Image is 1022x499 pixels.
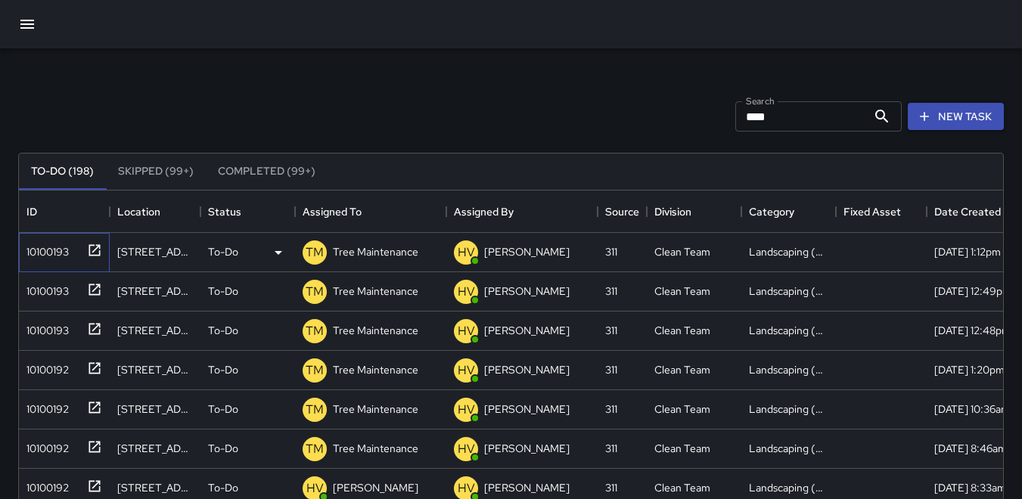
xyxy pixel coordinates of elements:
div: 311 [605,284,617,299]
p: TM [306,283,324,301]
p: TM [306,243,324,262]
div: 311 [605,323,617,338]
div: Location [110,191,200,233]
p: HV [458,322,475,340]
div: Landscaping (DG & Weeds) [749,441,828,456]
div: Landscaping (DG & Weeds) [749,323,828,338]
div: Status [208,191,241,233]
div: 901 Market Street [117,323,193,338]
div: Clean Team [654,480,710,495]
p: [PERSON_NAME] [484,284,570,299]
p: HV [458,283,475,301]
button: New Task [908,103,1004,131]
div: Assigned To [295,191,446,233]
p: [PERSON_NAME] [484,480,570,495]
div: 10100192 [20,356,69,377]
button: Completed (99+) [206,153,328,190]
div: 1068 Mission Street [117,441,193,456]
p: To-Do [208,480,238,495]
div: Landscaping (DG & Weeds) [749,362,828,377]
p: [PERSON_NAME] [484,401,570,417]
div: Assigned By [446,191,598,233]
p: Tree Maintenance [333,401,418,417]
div: Landscaping (DG & Weeds) [749,284,828,299]
div: Assigned By [454,191,514,233]
p: To-Do [208,362,238,377]
p: To-Do [208,441,238,456]
p: HV [458,440,475,458]
div: 10100193 [20,238,69,259]
div: 10100193 [20,277,69,299]
div: 901 Market Street [117,284,193,299]
p: TM [306,440,324,458]
div: Category [741,191,836,233]
div: Clean Team [654,441,710,456]
div: 1145 Mission Street [117,480,193,495]
p: [PERSON_NAME] [484,244,570,259]
div: Source [605,191,639,233]
div: 537 Jessie Street [117,244,193,259]
div: Clean Team [654,244,710,259]
p: Tree Maintenance [333,323,418,338]
div: Category [749,191,794,233]
p: [PERSON_NAME] [484,323,570,338]
p: HV [458,401,475,419]
p: To-Do [208,323,238,338]
div: 10100193 [20,317,69,338]
div: 10100192 [20,435,69,456]
div: Division [654,191,691,233]
div: Landscaping (DG & Weeds) [749,244,828,259]
p: Tree Maintenance [333,362,418,377]
div: Source [598,191,647,233]
div: Clean Team [654,323,710,338]
p: TM [306,401,324,419]
p: Tree Maintenance [333,244,418,259]
p: [PERSON_NAME] [333,480,418,495]
p: [PERSON_NAME] [484,362,570,377]
button: Skipped (99+) [106,153,206,190]
p: HV [458,361,475,380]
div: Division [647,191,741,233]
button: To-Do (198) [19,153,106,190]
p: Tree Maintenance [333,284,418,299]
div: Clean Team [654,284,710,299]
div: 311 [605,362,617,377]
div: 311 [605,401,617,417]
div: 311 [605,480,617,495]
div: Fixed Asset [836,191,927,233]
div: ID [19,191,110,233]
div: 1000 Howard Street [117,401,193,417]
div: 10100192 [20,395,69,417]
div: 311 [605,441,617,456]
p: [PERSON_NAME] [484,441,570,456]
p: TM [306,322,324,340]
div: Location [117,191,160,233]
div: Status [200,191,295,233]
div: Landscaping (DG & Weeds) [749,401,828,417]
p: HV [458,479,475,497]
div: 10100192 [20,474,69,495]
div: ID [26,191,37,233]
div: Landscaping (DG & Weeds) [749,480,828,495]
p: HV [458,243,475,262]
p: TM [306,361,324,380]
label: Search [746,95,775,107]
div: Fixed Asset [843,191,901,233]
div: Clean Team [654,401,710,417]
p: To-Do [208,284,238,299]
p: To-Do [208,401,238,417]
div: Clean Team [654,362,710,377]
div: Date Created [934,191,1001,233]
p: Tree Maintenance [333,441,418,456]
div: Assigned To [303,191,362,233]
p: HV [306,479,324,497]
p: To-Do [208,244,238,259]
div: 311 [605,244,617,259]
div: 444 Natoma Street [117,362,193,377]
